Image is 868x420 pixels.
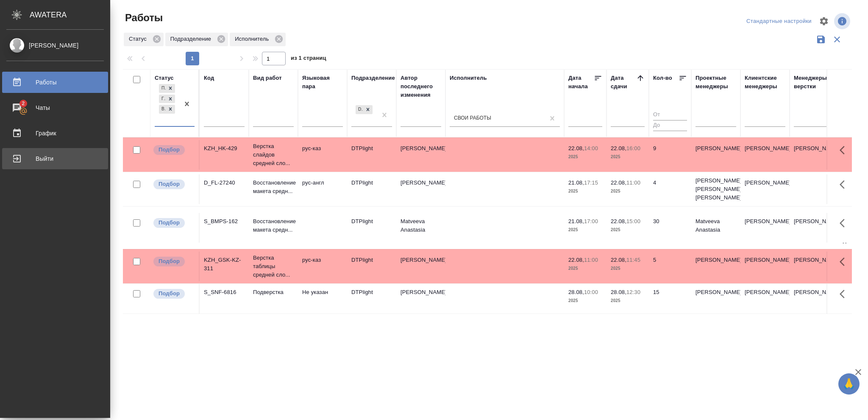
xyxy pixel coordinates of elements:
[165,33,228,46] div: Подразделение
[611,74,636,91] div: Дата сдачи
[124,33,164,46] div: Статус
[568,74,594,91] div: Дата начала
[235,35,272,43] p: Исполнитель
[153,144,195,156] div: Можно подбирать исполнителей
[835,140,855,160] button: Здесь прячутся важные кнопки
[298,174,347,204] td: рус-англ
[568,257,584,263] p: 22.08,
[568,226,602,234] p: 2025
[611,297,645,305] p: 2025
[396,213,445,243] td: Matveeva Anastasia
[347,252,396,281] td: DTPlight
[696,74,736,91] div: Проектные менеджеры
[691,140,740,170] td: [PERSON_NAME]
[696,176,736,202] p: [PERSON_NAME], [PERSON_NAME] [PERSON_NAME]...
[204,179,245,187] div: D_FL-27240
[230,33,286,46] div: Исполнитель
[611,187,645,196] p: 2025
[568,264,602,273] p: 2025
[794,144,835,153] p: [PERSON_NAME]
[794,256,835,264] p: [PERSON_NAME]
[253,254,294,279] p: Верстка таблицы средней сло...
[611,226,645,234] p: 2025
[123,11,163,25] span: Работы
[842,375,856,393] span: 🙏
[649,213,691,243] td: 30
[649,284,691,314] td: 15
[204,144,245,153] div: KZH_HK-429
[834,13,852,29] span: Посмотреть информацию
[568,289,584,295] p: 28.08,
[2,72,108,93] a: Работы
[740,174,790,204] td: [PERSON_NAME]
[450,74,487,82] div: Исполнитель
[611,145,626,151] p: 22.08,
[794,217,835,226] p: [PERSON_NAME]
[159,146,180,154] p: Подбор
[740,252,790,281] td: [PERSON_NAME]
[626,179,640,186] p: 11:00
[6,127,104,140] div: График
[6,41,104,50] div: [PERSON_NAME]
[153,256,195,267] div: Можно подбирать исполнителей
[814,11,834,31] span: Настроить таблицу
[159,218,180,227] p: Подбор
[396,174,445,204] td: [PERSON_NAME]
[649,140,691,170] td: 9
[356,105,363,114] div: DTPlight
[794,288,835,297] p: [PERSON_NAME]
[835,174,855,195] button: Здесь прячутся важные кнопки
[740,213,790,243] td: [PERSON_NAME]
[30,6,110,23] div: AWATERA
[291,53,326,65] span: из 1 страниц
[347,284,396,314] td: DTPlight
[794,74,835,91] div: Менеджеры верстки
[158,83,176,94] div: Подбор, Готов к работе, В ожидании
[347,213,396,243] td: DTPlight
[159,257,180,266] p: Подбор
[159,180,180,188] p: Подбор
[396,284,445,314] td: [PERSON_NAME]
[626,145,640,151] p: 16:00
[253,288,294,297] p: Подверстка
[253,179,294,196] p: Восстановление макета средн...
[835,252,855,272] button: Здесь прячутся важные кнопки
[691,252,740,281] td: [PERSON_NAME]
[740,284,790,314] td: [PERSON_NAME]
[159,95,166,104] div: Готов к работе
[691,284,740,314] td: [PERSON_NAME]
[649,252,691,281] td: 5
[740,140,790,170] td: [PERSON_NAME]
[158,94,176,104] div: Подбор, Готов к работе, В ожидании
[153,179,195,190] div: Можно подбирать исполнителей
[204,217,245,226] div: S_BMPS-162
[838,373,860,395] button: 🙏
[584,218,598,224] p: 17:00
[568,179,584,186] p: 21.08,
[626,257,640,263] p: 11:45
[17,99,30,108] span: 2
[2,148,108,169] a: Выйти
[829,31,845,48] button: Сбросить фильтры
[396,140,445,170] td: [PERSON_NAME]
[626,218,640,224] p: 15:00
[351,74,395,82] div: Подразделение
[568,153,602,161] p: 2025
[584,257,598,263] p: 11:00
[159,105,166,114] div: В ожидании
[204,288,245,297] div: S_SNF-6816
[649,174,691,204] td: 4
[611,179,626,186] p: 22.08,
[835,284,855,304] button: Здесь прячутся важные кнопки
[611,257,626,263] p: 22.08,
[745,74,785,91] div: Клиентские менеджеры
[204,256,245,273] div: KZH_GSK-KZ-311
[653,110,687,120] input: От
[6,152,104,165] div: Выйти
[347,174,396,204] td: DTPlight
[153,217,195,229] div: Можно подбирать исполнителей
[653,74,672,82] div: Кол-во
[584,179,598,186] p: 17:15
[568,145,584,151] p: 22.08,
[155,74,174,82] div: Статус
